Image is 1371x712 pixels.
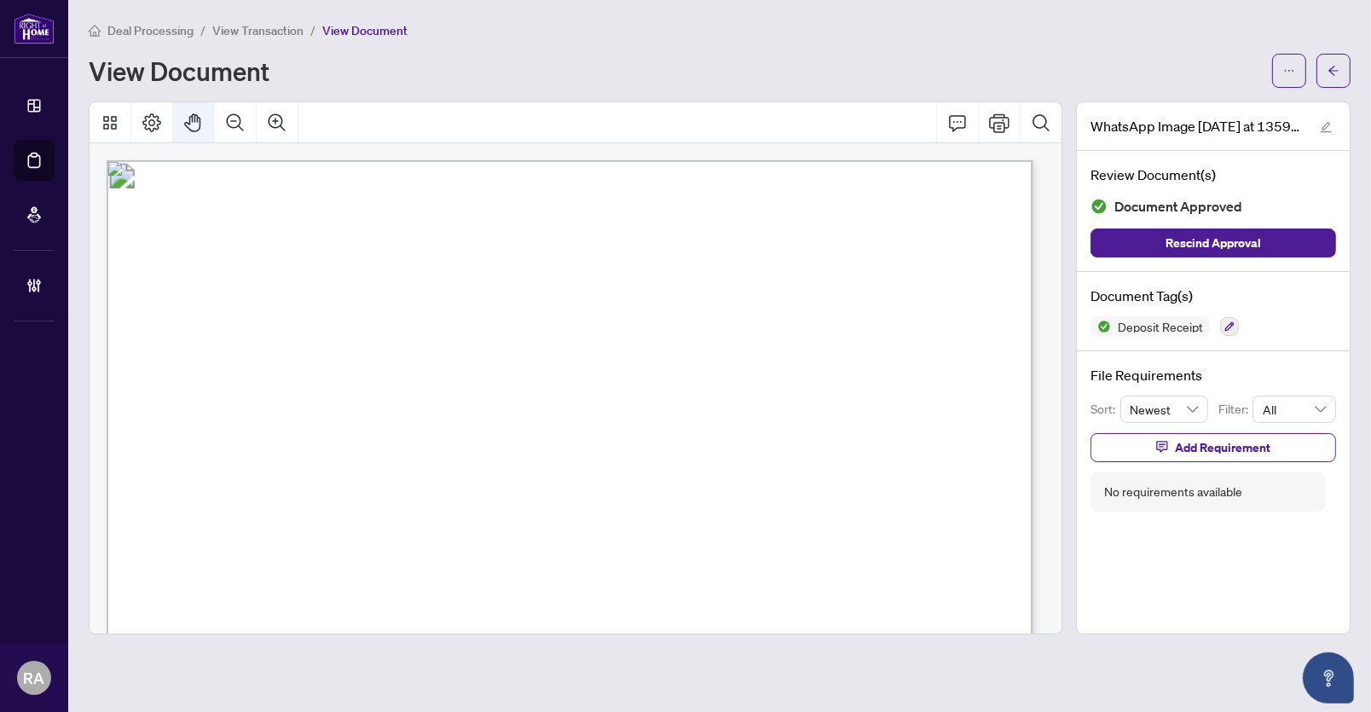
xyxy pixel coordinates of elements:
img: Status Icon [1090,316,1111,337]
button: Add Requirement [1090,433,1336,462]
button: Rescind Approval [1090,229,1336,258]
span: Deposit Receipt [1111,321,1210,333]
li: / [200,20,205,40]
h4: Document Tag(s) [1090,286,1336,306]
img: logo [14,13,55,44]
span: home [89,25,101,37]
p: Sort: [1090,400,1120,419]
h4: File Requirements [1090,365,1336,385]
span: View Transaction [212,23,304,38]
span: ellipsis [1283,65,1295,77]
img: Document Status [1090,198,1108,215]
span: Newest [1131,397,1199,422]
span: Add Requirement [1175,434,1270,461]
span: WhatsApp Image [DATE] at 135911.jpeg [1090,116,1304,136]
span: Document Approved [1114,195,1242,218]
span: arrow-left [1328,65,1339,77]
span: RA [24,666,45,690]
span: All [1263,397,1326,422]
h1: View Document [89,57,269,84]
span: Deal Processing [107,23,194,38]
p: Filter: [1218,400,1252,419]
button: Open asap [1303,652,1354,703]
div: No requirements available [1104,483,1242,501]
h4: Review Document(s) [1090,165,1336,185]
span: edit [1320,121,1332,133]
span: Rescind Approval [1166,229,1261,257]
li: / [310,20,315,40]
span: View Document [322,23,408,38]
